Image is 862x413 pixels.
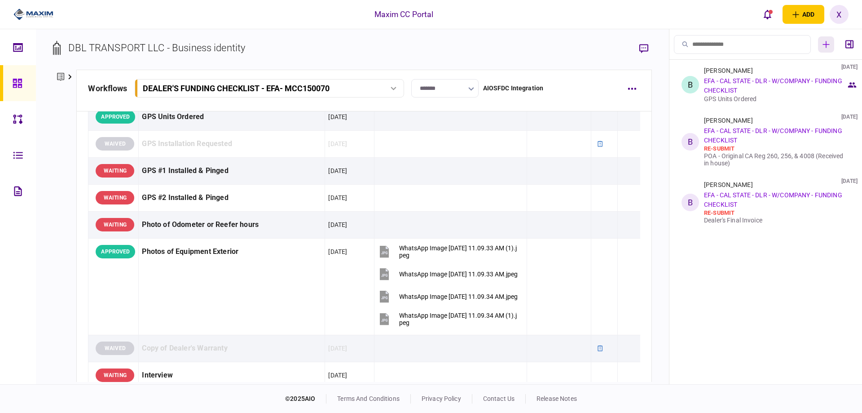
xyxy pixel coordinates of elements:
[142,134,321,154] div: GPS Installation Requested
[704,152,846,167] div: POA - Original CA Reg 260, 256, & 4008 (Received in house)
[841,178,858,185] div: [DATE]
[142,161,321,181] div: GPS #1 Installed & Pinged
[399,244,519,259] div: WhatsApp Image 2025-10-06 at 11.09.33 AM (1).jpeg
[704,95,846,102] div: GPS Units Ordered
[704,191,842,208] a: EFA - CAL STATE - DLR - W/COMPANY - FUNDING CHECKLIST
[830,5,849,24] button: X
[96,342,134,355] div: WAIVED
[96,110,135,124] div: APPROVED
[328,344,347,353] div: [DATE]
[328,139,347,148] div: [DATE]
[96,137,134,151] div: WAIVED
[328,112,347,121] div: [DATE]
[96,191,134,204] div: WAITING
[96,164,134,178] div: WAITING
[422,395,461,402] a: privacy policy
[142,188,321,208] div: GPS #2 Installed & Pinged
[88,82,127,94] div: workflows
[142,365,321,386] div: Interview
[96,218,134,231] div: WAITING
[704,127,842,144] a: EFA - CAL STATE - DLR - W/COMPANY - FUNDING CHECKLIST
[143,84,330,93] div: DEALER'S FUNDING CHECKLIST - EFA - MCC150070
[704,77,842,94] a: EFA - CAL STATE - DLR - W/COMPANY - FUNDING CHECKLIST
[682,76,699,93] div: B
[841,113,858,120] div: [DATE]
[337,395,400,402] a: terms and conditions
[142,338,321,359] div: Copy of Dealer's Warranty
[374,9,434,20] div: Maxim CC Portal
[704,145,846,152] div: re-submit
[96,245,135,258] div: APPROVED
[328,193,347,202] div: [DATE]
[135,79,404,98] button: DEALER'S FUNDING CHECKLIST - EFA- MCC150070
[783,5,824,24] button: open adding identity options
[682,194,699,211] div: B
[328,371,347,380] div: [DATE]
[841,63,858,71] div: [DATE]
[682,133,699,151] div: B
[399,312,519,326] div: WhatsApp Image 2025-10-06 at 11.09.34 AM (1).jpeg
[285,394,326,404] div: © 2025 AIO
[483,84,544,93] div: AIOSFDC Integration
[704,67,753,74] div: [PERSON_NAME]
[68,40,245,55] div: DBL TRANSPORT LLC - Business identity
[537,395,577,402] a: release notes
[96,369,134,382] div: WAITING
[378,309,519,329] button: WhatsApp Image 2025-10-06 at 11.09.34 AM (1).jpeg
[328,166,347,175] div: [DATE]
[142,242,321,262] div: Photos of Equipment Exterior
[399,271,518,278] div: WhatsApp Image 2025-10-06 at 11.09.33 AM.jpeg
[704,181,753,188] div: [PERSON_NAME]
[142,215,321,235] div: Photo of Odometer or Reefer hours
[13,8,53,21] img: client company logo
[378,287,518,307] button: WhatsApp Image 2025-10-06 at 11.09.34 AM.jpeg
[704,117,753,124] div: [PERSON_NAME]
[483,395,515,402] a: contact us
[328,247,347,256] div: [DATE]
[378,242,519,262] button: WhatsApp Image 2025-10-06 at 11.09.33 AM (1).jpeg
[142,107,321,127] div: GPS Units Ordered
[378,264,518,284] button: WhatsApp Image 2025-10-06 at 11.09.33 AM.jpeg
[758,5,777,24] button: open notifications list
[328,220,347,229] div: [DATE]
[399,293,518,300] div: WhatsApp Image 2025-10-06 at 11.09.34 AM.jpeg
[704,209,846,217] div: re-submit
[704,217,846,224] div: Dealer's Final Invoice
